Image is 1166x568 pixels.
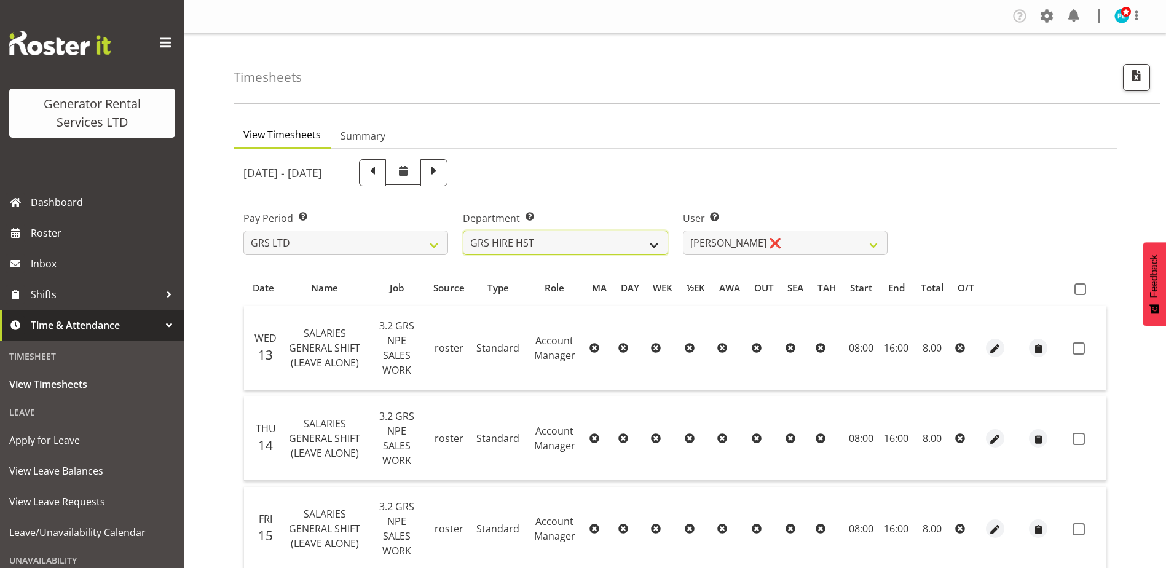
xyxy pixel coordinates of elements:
span: 13 [258,346,273,363]
span: Date [253,281,274,295]
a: View Leave Requests [3,486,181,517]
span: 3.2 GRS NPE SALES WORK [379,319,414,377]
span: roster [435,341,463,355]
span: WEK [653,281,672,295]
div: Timesheet [3,344,181,369]
span: Leave/Unavailability Calendar [9,523,175,542]
span: 3.2 GRS NPE SALES WORK [379,409,414,467]
span: SEA [787,281,803,295]
span: SALARIES GENERAL SHIFT (LEAVE ALONE) [289,326,360,369]
div: Generator Rental Services LTD [22,95,163,132]
label: Department [463,211,668,226]
label: Pay Period [243,211,448,226]
h5: [DATE] - [DATE] [243,166,322,179]
span: Account Manager [534,515,575,543]
span: View Timesheets [9,375,175,393]
td: 16:00 [879,396,913,481]
span: SALARIES GENERAL SHIFT (LEAVE ALONE) [289,507,360,550]
span: O/T [958,281,974,295]
span: roster [435,522,463,535]
span: 15 [258,527,273,544]
span: View Leave Balances [9,462,175,480]
td: Standard [471,396,524,481]
span: Inbox [31,254,178,273]
img: Rosterit website logo [9,31,111,55]
td: 16:00 [879,306,913,390]
a: View Leave Balances [3,456,181,486]
span: Time & Attendance [31,316,160,334]
span: Fri [259,512,272,526]
td: 08:00 [843,396,880,481]
img: payrol-lady11294.jpg [1114,9,1129,23]
span: Source [433,281,465,295]
span: Job [390,281,404,295]
span: 3.2 GRS NPE SALES WORK [379,500,414,558]
span: Total [921,281,943,295]
button: Feedback - Show survey [1143,242,1166,326]
span: Account Manager [534,424,575,452]
span: Name [311,281,338,295]
label: User [683,211,888,226]
span: SALARIES GENERAL SHIFT (LEAVE ALONE) [289,417,360,460]
span: View Timesheets [243,127,321,142]
h4: Timesheets [234,70,302,84]
span: End [888,281,905,295]
td: Standard [471,306,524,390]
span: View Leave Requests [9,492,175,511]
a: View Timesheets [3,369,181,400]
span: OUT [754,281,774,295]
span: Roster [31,224,178,242]
span: Summary [341,128,385,143]
span: TAH [817,281,836,295]
span: 14 [258,436,273,454]
a: Leave/Unavailability Calendar [3,517,181,548]
span: Feedback [1149,254,1160,298]
span: Start [850,281,872,295]
span: roster [435,432,463,445]
div: Leave [3,400,181,425]
span: ½EK [687,281,705,295]
td: 08:00 [843,306,880,390]
span: MA [592,281,607,295]
span: Apply for Leave [9,431,175,449]
td: 8.00 [913,306,950,390]
span: Thu [256,422,276,435]
a: Apply for Leave [3,425,181,456]
button: Export CSV [1123,64,1150,91]
span: DAY [621,281,639,295]
span: Shifts [31,285,160,304]
span: Wed [254,331,277,345]
span: Type [487,281,509,295]
span: AWA [719,281,740,295]
td: 8.00 [913,396,950,481]
span: Dashboard [31,193,178,211]
span: Role [545,281,564,295]
span: Account Manager [534,334,575,362]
